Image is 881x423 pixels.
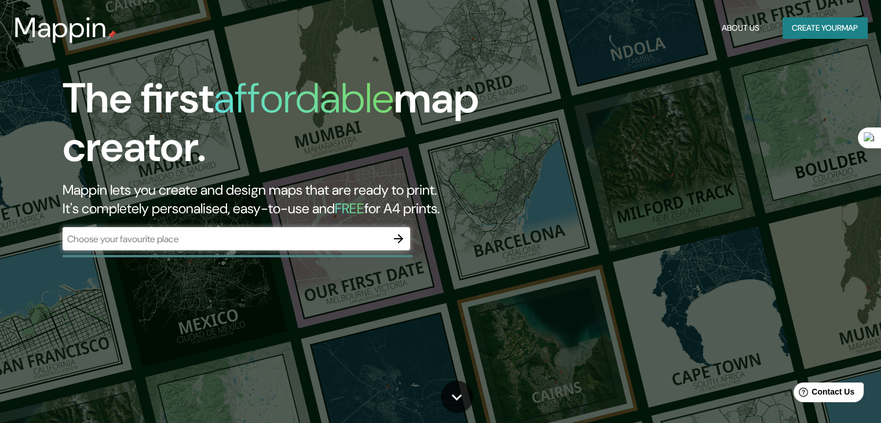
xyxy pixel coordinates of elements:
[717,17,764,39] button: About Us
[63,232,387,246] input: Choose your favourite place
[63,181,503,218] h2: Mappin lets you create and design maps that are ready to print. It's completely personalised, eas...
[335,199,364,217] h5: FREE
[778,378,868,410] iframe: Help widget launcher
[63,74,503,181] h1: The first map creator.
[214,71,394,125] h1: affordable
[14,12,107,44] h3: Mappin
[107,30,116,39] img: mappin-pin
[783,17,867,39] button: Create yourmap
